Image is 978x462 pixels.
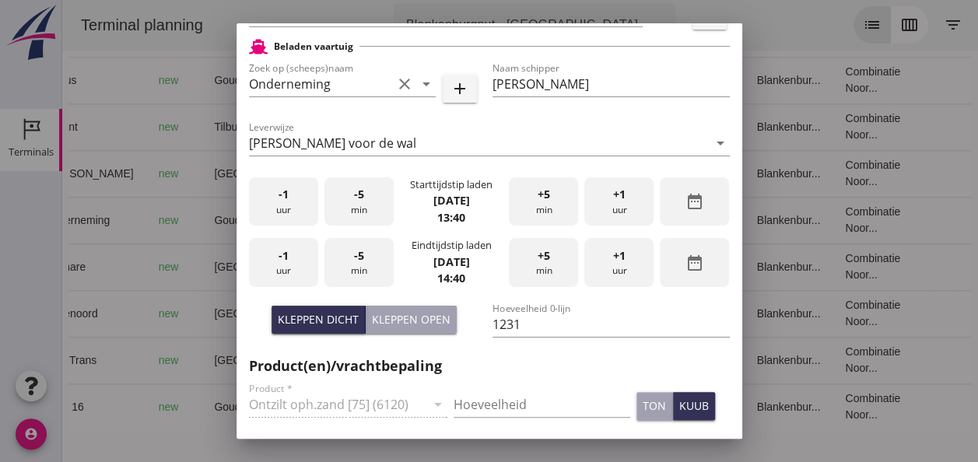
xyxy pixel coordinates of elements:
[613,186,626,203] span: +1
[323,290,408,337] td: 621
[84,57,140,103] td: new
[323,337,408,383] td: 336
[485,383,564,430] td: Ontzilt oph.zan...
[485,150,564,197] td: Filling sand
[450,79,469,98] i: add
[323,57,408,103] td: 999
[564,337,682,383] td: 18
[801,16,819,34] i: list
[770,103,867,150] td: Combinatie Noor...
[433,193,469,208] strong: [DATE]
[485,57,564,103] td: Ontzilt oph.zan...
[564,57,682,103] td: 18
[564,243,682,290] td: 18
[152,259,282,275] div: [GEOGRAPHIC_DATA]
[191,75,202,86] i: directions_boat
[564,103,682,150] td: 18
[353,263,366,272] small: m3
[84,243,140,290] td: new
[682,103,771,150] td: Blankenbur...
[585,16,604,34] i: arrow_drop_down
[682,150,771,197] td: Blankenbur...
[509,177,578,226] div: min
[636,392,673,420] button: ton
[564,197,682,243] td: 18
[359,216,372,226] small: m3
[323,103,408,150] td: 337
[770,337,867,383] td: Combinatie Noor...
[274,40,353,54] h2: Beladen vaartuig
[770,383,867,430] td: Combinatie Noor...
[272,306,366,334] button: Kleppen dicht
[354,247,364,264] span: -5
[152,166,282,182] div: [GEOGRAPHIC_DATA]
[323,197,408,243] td: 1231
[770,197,867,243] td: Combinatie Noor...
[323,383,408,430] td: 1298
[249,177,318,226] div: uur
[485,337,564,383] td: Filling sand
[366,306,457,334] button: Kleppen open
[711,134,730,152] i: arrow_drop_down
[84,290,140,337] td: new
[272,168,282,179] i: directions_boat
[613,247,626,264] span: +1
[279,247,289,264] span: -1
[272,355,282,366] i: directions_boat
[191,401,202,412] i: directions_boat
[882,16,900,34] i: filter_list
[454,392,630,417] input: Hoeveelheid
[437,210,465,225] strong: 13:40
[249,136,416,150] div: [PERSON_NAME] voor de wal
[353,76,366,86] small: m3
[6,14,153,36] div: Terminal planning
[278,311,359,327] div: Kleppen dicht
[838,16,857,34] i: calendar_view_week
[584,238,654,287] div: uur
[323,243,408,290] td: 434
[84,337,140,383] td: new
[682,57,771,103] td: Blankenbur...
[485,197,564,243] td: Ontzilt oph.zan...
[493,312,730,337] input: Hoeveelheid 0-lijn
[324,177,394,226] div: min
[324,238,394,287] div: min
[395,75,414,93] i: clear
[685,192,704,211] i: date_range
[152,119,282,135] div: Tilburg
[353,170,366,179] small: m3
[249,238,318,287] div: uur
[564,290,682,337] td: 18
[770,57,867,103] td: Combinatie Noor...
[485,243,564,290] td: Filling sand
[538,186,550,203] span: +5
[249,72,392,96] input: Zoek op (scheeps)naam
[417,75,436,93] i: arrow_drop_down
[152,352,282,369] div: [GEOGRAPHIC_DATA]
[354,186,364,203] span: -5
[191,121,202,132] i: directions_boat
[770,243,867,290] td: Combinatie Noor...
[84,150,140,197] td: new
[584,177,654,226] div: uur
[84,197,140,243] td: new
[344,16,576,34] div: Blankenburgput - [GEOGRAPHIC_DATA]
[682,290,771,337] td: Blankenbur...
[152,306,282,322] div: [GEOGRAPHIC_DATA]
[564,383,682,430] td: 18
[679,397,709,414] div: kuub
[353,310,366,319] small: m3
[485,103,564,150] td: Filling sand
[433,254,469,269] strong: [DATE]
[272,261,282,272] i: directions_boat
[152,399,282,415] div: Gouda
[411,238,491,253] div: Eindtijdstip laden
[682,337,771,383] td: Blankenbur...
[485,290,564,337] td: Filling sand
[323,150,408,197] td: 450
[685,254,704,272] i: date_range
[353,356,366,366] small: m3
[359,403,372,412] small: m3
[279,186,289,203] span: -1
[152,72,282,89] div: Gouda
